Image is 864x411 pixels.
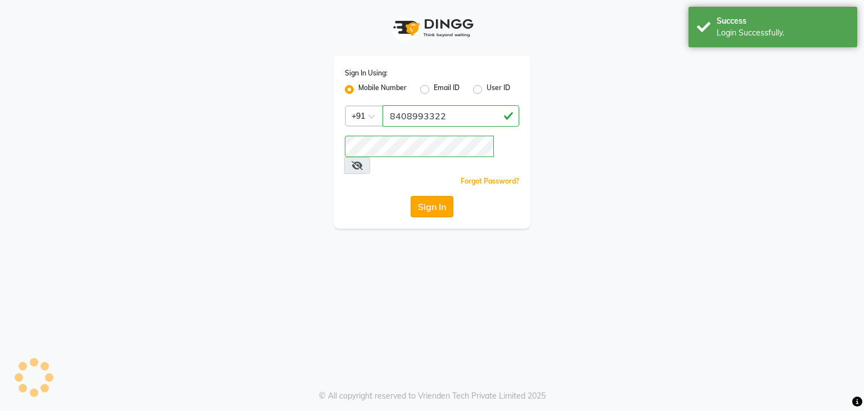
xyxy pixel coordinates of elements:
[487,83,510,96] label: User ID
[345,136,494,157] input: Username
[387,11,477,44] img: logo1.svg
[717,15,849,27] div: Success
[434,83,460,96] label: Email ID
[717,27,849,39] div: Login Successfully.
[411,196,453,217] button: Sign In
[382,105,519,127] input: Username
[345,68,388,78] label: Sign In Using:
[358,83,407,96] label: Mobile Number
[461,177,519,185] a: Forgot Password?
